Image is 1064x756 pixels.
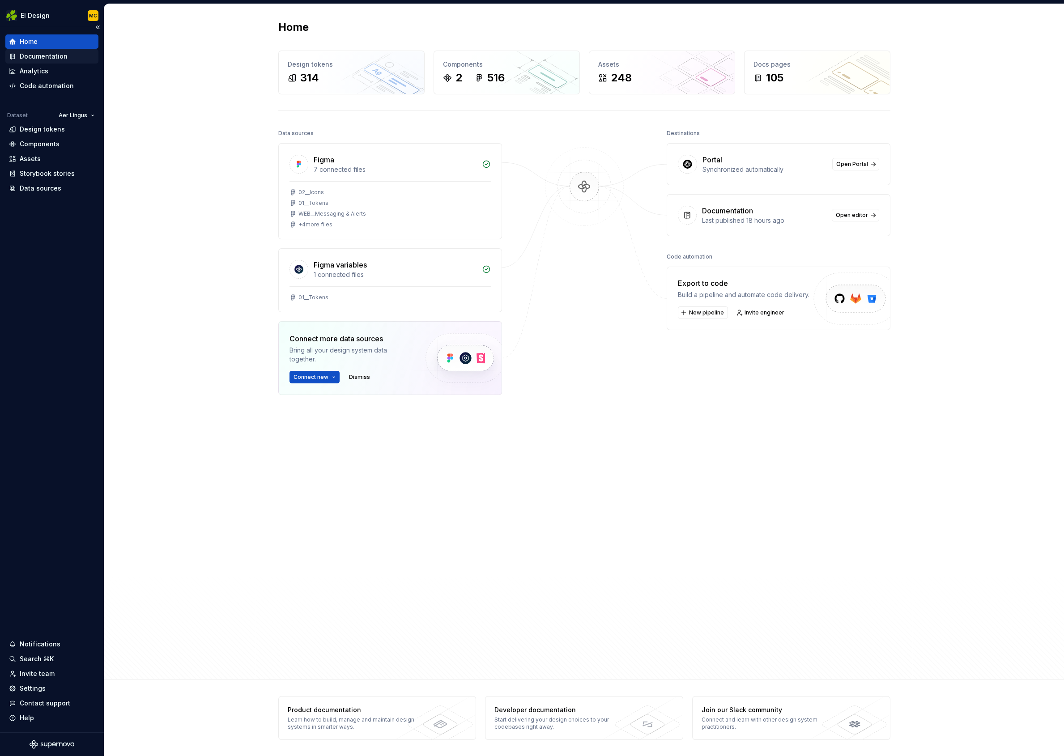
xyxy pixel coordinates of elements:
[20,714,34,722] div: Help
[5,34,98,49] a: Home
[2,6,102,25] button: EI DesignMC
[298,189,324,196] div: 02__Icons
[20,684,46,693] div: Settings
[298,210,366,217] div: WEB__Messaging & Alerts
[832,209,879,221] a: Open editor
[678,278,809,289] div: Export to code
[487,71,505,85] div: 516
[314,259,367,270] div: Figma variables
[20,184,61,193] div: Data sources
[55,109,98,122] button: Aer Lingus
[20,52,68,61] div: Documentation
[455,71,462,85] div: 2
[5,681,98,696] a: Settings
[20,654,54,663] div: Search ⌘K
[89,12,97,19] div: MC
[289,333,410,344] div: Connect more data sources
[832,158,879,170] a: Open Portal
[702,205,753,216] div: Documentation
[20,169,75,178] div: Storybook stories
[91,21,104,34] button: Collapse sidebar
[59,112,87,119] span: Aer Lingus
[702,154,722,165] div: Portal
[5,152,98,166] a: Assets
[494,716,625,731] div: Start delivering your design choices to your codebases right away.
[836,212,868,219] span: Open editor
[289,371,340,383] button: Connect new
[298,294,328,301] div: 01__Tokens
[745,309,784,316] span: Invite engineer
[288,705,418,714] div: Product documentation
[345,371,374,383] button: Dismiss
[733,306,788,319] a: Invite engineer
[5,637,98,651] button: Notifications
[589,51,735,94] a: Assets248
[5,166,98,181] a: Storybook stories
[278,20,309,34] h2: Home
[7,112,28,119] div: Dataset
[678,306,728,319] button: New pipeline
[20,67,48,76] div: Analytics
[702,165,827,174] div: Synchronized automatically
[678,290,809,299] div: Build a pipeline and automate code delivery.
[20,640,60,649] div: Notifications
[836,161,868,168] span: Open Portal
[20,125,65,134] div: Design tokens
[278,248,502,312] a: Figma variables1 connected files01__Tokens
[288,60,415,69] div: Design tokens
[598,60,726,69] div: Assets
[30,740,74,749] svg: Supernova Logo
[278,696,477,740] a: Product documentationLearn how to build, manage and maintain design systems in smarter ways.
[294,374,328,381] span: Connect new
[349,374,370,381] span: Dismiss
[744,51,890,94] a: Docs pages105
[278,143,502,239] a: Figma7 connected files02__Icons01__TokensWEB__Messaging & Alerts+4more files
[689,309,724,316] span: New pipeline
[485,696,683,740] a: Developer documentationStart delivering your design choices to your codebases right away.
[20,81,74,90] div: Code automation
[5,696,98,710] button: Contact support
[611,71,632,85] div: 248
[21,11,50,20] div: EI Design
[314,154,334,165] div: Figma
[5,122,98,136] a: Design tokens
[5,64,98,78] a: Analytics
[5,652,98,666] button: Search ⌘K
[5,181,98,195] a: Data sources
[20,669,55,678] div: Invite team
[289,346,410,364] div: Bring all your design system data together.
[278,127,314,140] div: Data sources
[5,49,98,64] a: Documentation
[314,270,477,279] div: 1 connected files
[6,10,17,21] img: 56b5df98-d96d-4d7e-807c-0afdf3bdaefa.png
[443,60,570,69] div: Components
[20,154,41,163] div: Assets
[5,79,98,93] a: Code automation
[434,51,580,94] a: Components2516
[692,696,890,740] a: Join our Slack communityConnect and learn with other design system practitioners.
[20,699,70,708] div: Contact support
[300,71,319,85] div: 314
[5,137,98,151] a: Components
[494,705,625,714] div: Developer documentation
[702,216,826,225] div: Last published 18 hours ago
[5,667,98,681] a: Invite team
[314,165,477,174] div: 7 connected files
[298,221,332,228] div: + 4 more files
[702,705,832,714] div: Join our Slack community
[753,60,881,69] div: Docs pages
[20,140,60,149] div: Components
[667,127,700,140] div: Destinations
[278,51,425,94] a: Design tokens314
[702,716,832,731] div: Connect and learn with other design system practitioners.
[298,200,328,207] div: 01__Tokens
[288,716,418,731] div: Learn how to build, manage and maintain design systems in smarter ways.
[20,37,38,46] div: Home
[5,711,98,725] button: Help
[766,71,783,85] div: 105
[667,251,712,263] div: Code automation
